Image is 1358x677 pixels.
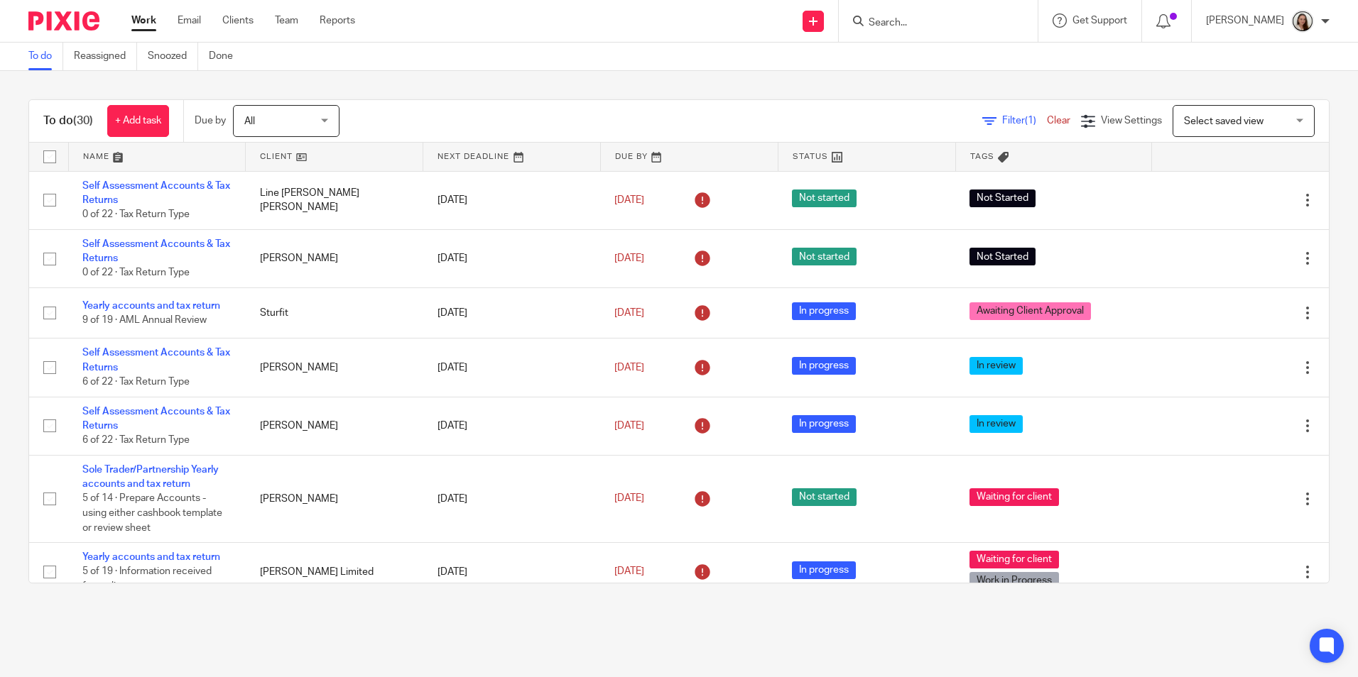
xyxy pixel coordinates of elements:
span: 5 of 14 · Prepare Accounts - using either cashbook template or review sheet [82,494,222,533]
span: [DATE] [614,567,644,577]
span: [DATE] [614,421,644,431]
span: (30) [73,115,93,126]
td: [DATE] [423,543,601,601]
td: [PERSON_NAME] [246,229,423,287]
a: Reports [320,13,355,28]
a: + Add task [107,105,169,137]
a: Reassigned [74,43,137,70]
input: Search [867,17,995,30]
span: Not started [792,488,857,506]
a: Self Assessment Accounts & Tax Returns [82,348,230,372]
td: Sturfit [246,287,423,338]
span: Filter [1002,116,1047,126]
span: 0 of 22 · Tax Return Type [82,268,190,278]
td: [DATE] [423,455,601,542]
span: In progress [792,561,856,579]
a: Done [209,43,244,70]
span: 9 of 19 · AML Annual Review [82,315,207,325]
a: Self Assessment Accounts & Tax Returns [82,239,230,263]
a: Clear [1047,116,1070,126]
span: [DATE] [614,363,644,373]
a: Yearly accounts and tax return [82,301,220,311]
td: [DATE] [423,229,601,287]
span: In progress [792,415,856,433]
td: [PERSON_NAME] [246,455,423,542]
p: Due by [195,114,226,128]
span: Waiting for client [969,551,1059,568]
a: Team [275,13,298,28]
a: Work [131,13,156,28]
td: [PERSON_NAME] [246,397,423,455]
span: Awaiting Client Approval [969,302,1091,320]
span: Get Support [1072,16,1127,26]
span: 6 of 22 · Tax Return Type [82,377,190,387]
span: Tags [970,153,994,160]
span: In progress [792,302,856,320]
img: Pixie [28,11,99,31]
td: Line [PERSON_NAME] [PERSON_NAME] [246,171,423,229]
span: In progress [792,357,856,375]
a: Self Assessment Accounts & Tax Returns [82,407,230,431]
a: Yearly accounts and tax return [82,552,220,562]
td: [PERSON_NAME] Limited [246,543,423,601]
span: In review [969,415,1023,433]
td: [PERSON_NAME] [246,338,423,397]
p: [PERSON_NAME] [1206,13,1284,28]
span: 0 of 22 · Tax Return Type [82,209,190,219]
a: Self Assessment Accounts & Tax Returns [82,181,230,205]
span: View Settings [1101,116,1162,126]
span: In review [969,357,1023,375]
span: 6 of 22 · Tax Return Type [82,435,190,445]
span: Waiting for client [969,488,1059,506]
a: Clients [222,13,254,28]
a: Snoozed [148,43,198,70]
td: [DATE] [423,338,601,397]
span: 5 of 19 · Information received from client [82,567,212,592]
a: Sole Trader/Partnership Yearly accounts and tax return [82,465,219,489]
td: [DATE] [423,171,601,229]
span: Not started [792,189,857,207]
span: Not started [792,248,857,265]
span: (1) [1025,116,1036,126]
a: Email [178,13,201,28]
span: All [244,116,255,126]
span: Work in Progress [969,572,1059,590]
span: [DATE] [614,308,644,318]
td: [DATE] [423,287,601,338]
h1: To do [43,114,93,128]
span: Not Started [969,189,1036,207]
span: [DATE] [614,494,644,504]
a: To do [28,43,63,70]
td: [DATE] [423,397,601,455]
span: Not Started [969,248,1036,265]
span: [DATE] [614,253,644,263]
span: [DATE] [614,195,644,205]
img: Profile.png [1291,10,1314,33]
span: Select saved view [1184,116,1264,126]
